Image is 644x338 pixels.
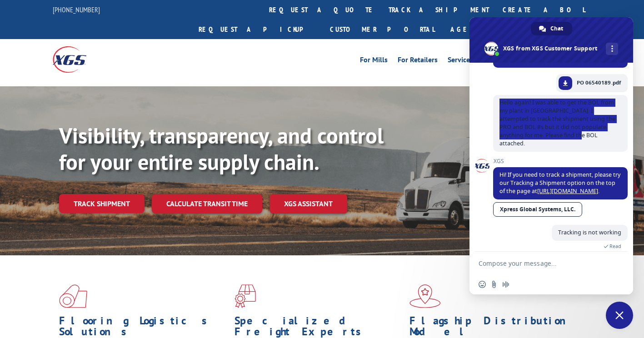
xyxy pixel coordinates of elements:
[606,302,633,329] div: Close chat
[537,187,598,195] a: [URL][DOMAIN_NAME]
[499,171,620,195] span: Hi! If you need to track a shipment, please try our Tracking a Shipment option on the top of the ...
[499,99,615,147] span: Hello again! I was able to get the BOL from my plant in [GEOGRAPHIC_DATA]. I attempted to track t...
[409,284,441,308] img: xgs-icon-flagship-distribution-model-red
[53,5,100,14] a: [PHONE_NUMBER]
[550,22,563,35] span: Chat
[577,79,621,87] span: PO 06540189.pdf
[59,194,145,213] a: Track shipment
[235,284,256,308] img: xgs-icon-focused-on-flooring-red
[479,259,604,268] textarea: Compose your message...
[490,281,498,288] span: Send a file
[606,43,618,55] div: More channels
[493,202,582,217] a: Xpress Global Systems, LLC.
[493,158,628,164] span: XGS
[448,56,473,66] a: Services
[398,56,438,66] a: For Retailers
[441,20,486,39] a: Agent
[609,243,621,249] span: Read
[152,194,262,214] a: Calculate transit time
[192,20,323,39] a: Request a pickup
[531,22,572,35] div: Chat
[479,281,486,288] span: Insert an emoji
[59,284,87,308] img: xgs-icon-total-supply-chain-intelligence-red
[558,229,621,236] span: Tracking is not working
[323,20,441,39] a: Customer Portal
[59,121,384,176] b: Visibility, transparency, and control for your entire supply chain.
[502,281,509,288] span: Audio message
[270,194,347,214] a: XGS ASSISTANT
[360,56,388,66] a: For Mills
